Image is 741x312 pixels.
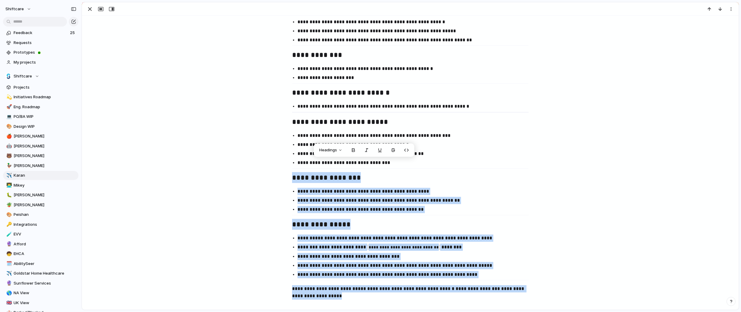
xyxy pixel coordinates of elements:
button: shiftcare [3,4,34,14]
button: 🐻 [5,153,11,159]
a: 🎨Peishan [3,210,78,219]
a: 🧒EHCA [3,249,78,258]
a: ✈️Goldstar Home Healthcare [3,269,78,278]
div: 🌎 [6,290,11,297]
button: 🔮 [5,280,11,286]
button: 👨‍💻 [5,182,11,188]
span: [PERSON_NAME] [14,163,76,169]
button: 🇬🇧 [5,300,11,306]
a: 🤖[PERSON_NAME] [3,142,78,151]
a: 🐻[PERSON_NAME] [3,151,78,160]
button: Shiftcare [3,72,78,81]
button: Headings [316,145,346,155]
span: Projects [14,84,76,90]
span: Design WIP [14,124,76,130]
a: 🌎NA View [3,288,78,298]
span: [PERSON_NAME] [14,143,76,149]
span: EHCA [14,251,76,257]
a: 🎨Design WIP [3,122,78,131]
a: 💫Initiatives Roadmap [3,93,78,102]
a: 🦆[PERSON_NAME] [3,161,78,170]
span: 25 [70,30,76,36]
a: 🍎[PERSON_NAME] [3,132,78,141]
a: 🔑Integrations [3,220,78,229]
div: 🧪 [6,231,11,238]
div: 🇬🇧 [6,299,11,306]
span: shiftcare [5,6,24,12]
span: Karan [14,172,76,178]
span: Headings [319,147,337,153]
div: 🔮 [6,280,11,287]
div: 🪴 [6,201,11,208]
a: 🐛[PERSON_NAME] [3,191,78,200]
button: 🔮 [5,241,11,247]
button: 🔑 [5,222,11,228]
button: 🎨 [5,124,11,130]
div: 🐛 [6,192,11,199]
div: ✈️ [6,172,11,179]
button: 🪴 [5,202,11,208]
a: 🔮Afford [3,240,78,249]
span: Eng. Roadmap [14,104,76,110]
div: 👨‍💻 [6,182,11,189]
a: 🗓️AbilitySeer [3,259,78,268]
button: 🍎 [5,133,11,139]
button: 🗓️ [5,261,11,267]
span: Requests [14,40,76,46]
div: 🗓️ [6,260,11,267]
a: 🪴[PERSON_NAME] [3,200,78,210]
span: Mikey [14,182,76,188]
a: 💻PO/BA WIP [3,112,78,121]
div: 🎨 [6,123,11,130]
button: 🧒 [5,251,11,257]
button: 🦆 [5,163,11,169]
button: 🤖 [5,143,11,149]
a: 🔮Sunflower Services [3,279,78,288]
div: 🧪EVV [3,230,78,239]
a: 🇬🇧UK View [3,298,78,307]
div: ✈️ [6,270,11,277]
div: 🔮 [6,241,11,247]
span: Feedback [14,30,68,36]
span: Prototypes [14,49,76,55]
div: 🎨 [6,211,11,218]
div: 🚀 [6,103,11,110]
span: Peishan [14,212,76,218]
button: 💫 [5,94,11,100]
div: 🔑 [6,221,11,228]
button: ✈️ [5,270,11,276]
span: Goldstar Home Healthcare [14,270,76,276]
a: 👨‍💻Mikey [3,181,78,190]
span: NA View [14,290,76,296]
a: 🚀Eng. Roadmap [3,102,78,112]
button: 🚀 [5,104,11,110]
button: 🌎 [5,290,11,296]
button: 💻 [5,114,11,120]
span: UK View [14,300,76,306]
span: PO/BA WIP [14,114,76,120]
div: 🍎 [6,133,11,140]
button: 🐛 [5,192,11,198]
span: [PERSON_NAME] [14,133,76,139]
span: Sunflower Services [14,280,76,286]
span: My projects [14,59,76,65]
span: Afford [14,241,76,247]
a: Feedback25 [3,28,78,37]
